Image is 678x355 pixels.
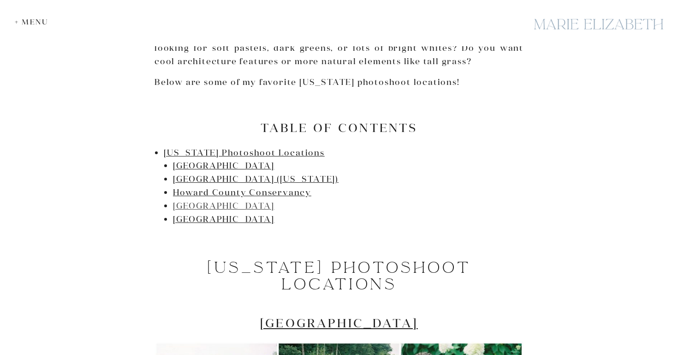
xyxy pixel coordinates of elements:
[173,214,274,224] a: [GEOGRAPHIC_DATA]
[173,160,274,171] a: [GEOGRAPHIC_DATA]
[155,120,523,135] h2: Table of Contents
[173,200,274,211] a: [GEOGRAPHIC_DATA]
[173,174,339,184] a: [GEOGRAPHIC_DATA] ([US_STATE])
[164,147,325,158] a: [US_STATE] Photoshoot Locations
[155,259,523,293] h1: [US_STATE] Photoshoot Locations
[15,18,53,26] div: + Menu
[260,315,418,331] a: [GEOGRAPHIC_DATA]
[155,76,523,89] p: Below are some of my favorite [US_STATE] photoshoot locations!
[173,187,311,198] a: Howard County Conservancy
[155,28,523,68] p: Second, think of the colors and feel that you want in your photos. Are you looking for soft paste...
